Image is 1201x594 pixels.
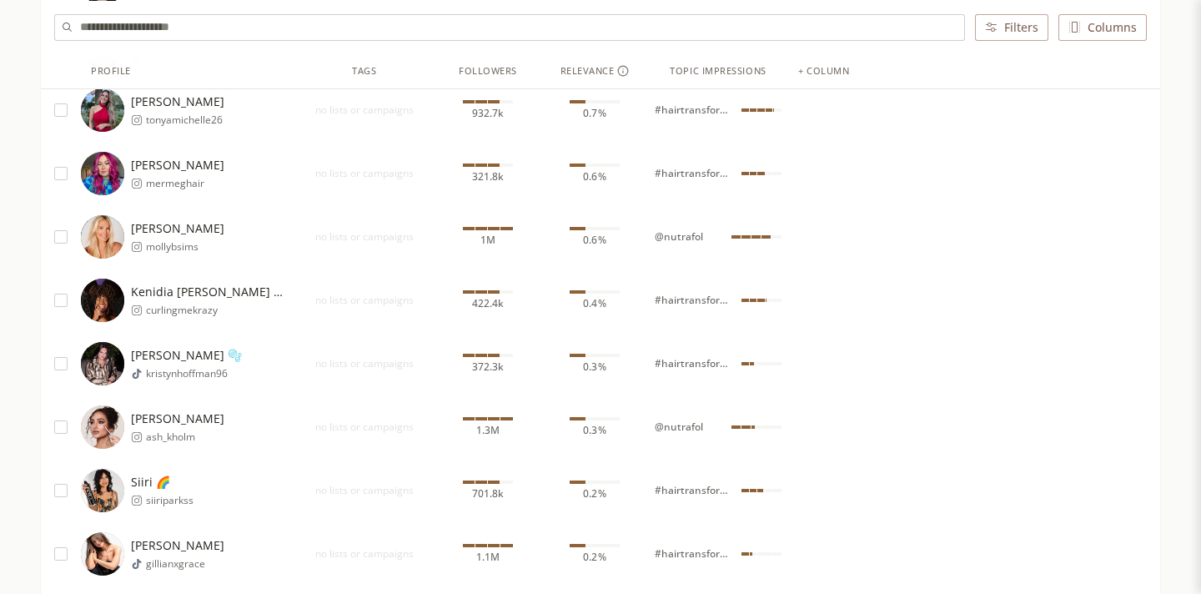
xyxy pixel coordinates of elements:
[131,93,224,110] span: [PERSON_NAME]
[560,63,630,78] div: Relevance
[472,487,504,501] span: 701.8k
[146,177,224,190] span: mermeghair
[146,557,224,571] span: gillianxgrace
[1058,13,1147,40] button: Columns
[655,357,735,370] span: #hairtransformation
[294,167,435,180] span: no lists or campaigns
[798,63,849,78] div: + column
[131,220,224,237] span: [PERSON_NAME]
[91,63,131,78] div: Profile
[81,342,124,385] img: https://lookalike-images.influencerlist.ai/profiles/99255999-9023-4ba7-b507-e4a375776c20.jpg
[670,63,766,78] div: Topic Impressions
[975,13,1048,40] button: Filters
[655,484,735,497] span: #hairtransformation
[472,360,504,374] span: 372.3k
[655,294,735,307] span: #hairtransformation
[655,103,735,117] span: #hairtransformation
[294,230,435,244] span: no lists or campaigns
[583,487,606,501] span: 0.2%
[81,88,124,132] img: https://lookalike-images.influencerlist.ai/profiles/0f9703eb-f087-40f8-8079-b197815fb8c3.jpg
[459,63,517,78] div: Followers
[81,215,124,259] img: https://lookalike-images.influencerlist.ai/profiles/c1126591-750f-44f0-b8cf-ccb982b50fb2.jpg
[476,551,500,564] span: 1.1M
[131,410,224,427] span: [PERSON_NAME]
[146,304,288,317] span: curlingmekrazy
[476,424,500,437] span: 1.3M
[81,152,124,195] img: https://lookalike-images.influencerlist.ai/profiles/c907e6dc-58e0-4678-8441-0633d32c8cef.jpg
[146,113,224,127] span: tonyamichelle26
[81,532,124,576] img: https://lookalike-images.influencerlist.ai/profiles/6b85aa39-0de5-40e9-8152-9af7498e3c99.jpg
[655,547,735,561] span: #hairtransformation
[294,357,435,370] span: no lists or campaigns
[472,170,504,184] span: 321.8k
[81,279,124,322] img: https://lookalike-images.influencerlist.ai/profiles/62177569-6ce6-4813-a9e7-782112008077.jpg
[583,170,606,184] span: 0.6%
[583,234,606,247] span: 0.6%
[146,240,224,254] span: mollybsims
[352,63,376,78] div: Tags
[655,167,735,180] span: #hairtransformation
[583,360,606,374] span: 0.3%
[131,537,224,554] span: [PERSON_NAME]
[583,297,606,310] span: 0.4%
[583,551,606,564] span: 0.2%
[655,420,703,434] span: @nutrafol
[81,405,124,449] img: https://lookalike-images.influencerlist.ai/profiles/05f52472-f00a-4c8b-964a-f838efbec1d0.jpg
[131,157,224,174] span: [PERSON_NAME]
[294,103,435,117] span: no lists or campaigns
[480,234,495,247] span: 1M
[81,469,124,512] img: https://lookalike-images.influencerlist.ai/profiles/462fd536-2ef8-4a1d-97a8-b839272edde1.jpg
[655,230,703,244] span: @nutrafol
[146,367,242,380] span: kristynhoffman96
[583,424,606,437] span: 0.3%
[583,107,606,120] span: 0.7%
[294,294,435,307] span: no lists or campaigns
[294,547,435,561] span: no lists or campaigns
[294,420,435,434] span: no lists or campaigns
[294,484,435,497] span: no lists or campaigns
[472,297,504,310] span: 422.4k
[131,284,288,300] span: Kenidia [PERSON_NAME] Alamo
[472,107,504,120] span: 932.7k
[131,347,242,364] span: [PERSON_NAME] 🫧
[131,474,193,491] span: Siiri 🌈
[146,494,193,507] span: siiriparkss
[146,430,224,444] span: ash_kholm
